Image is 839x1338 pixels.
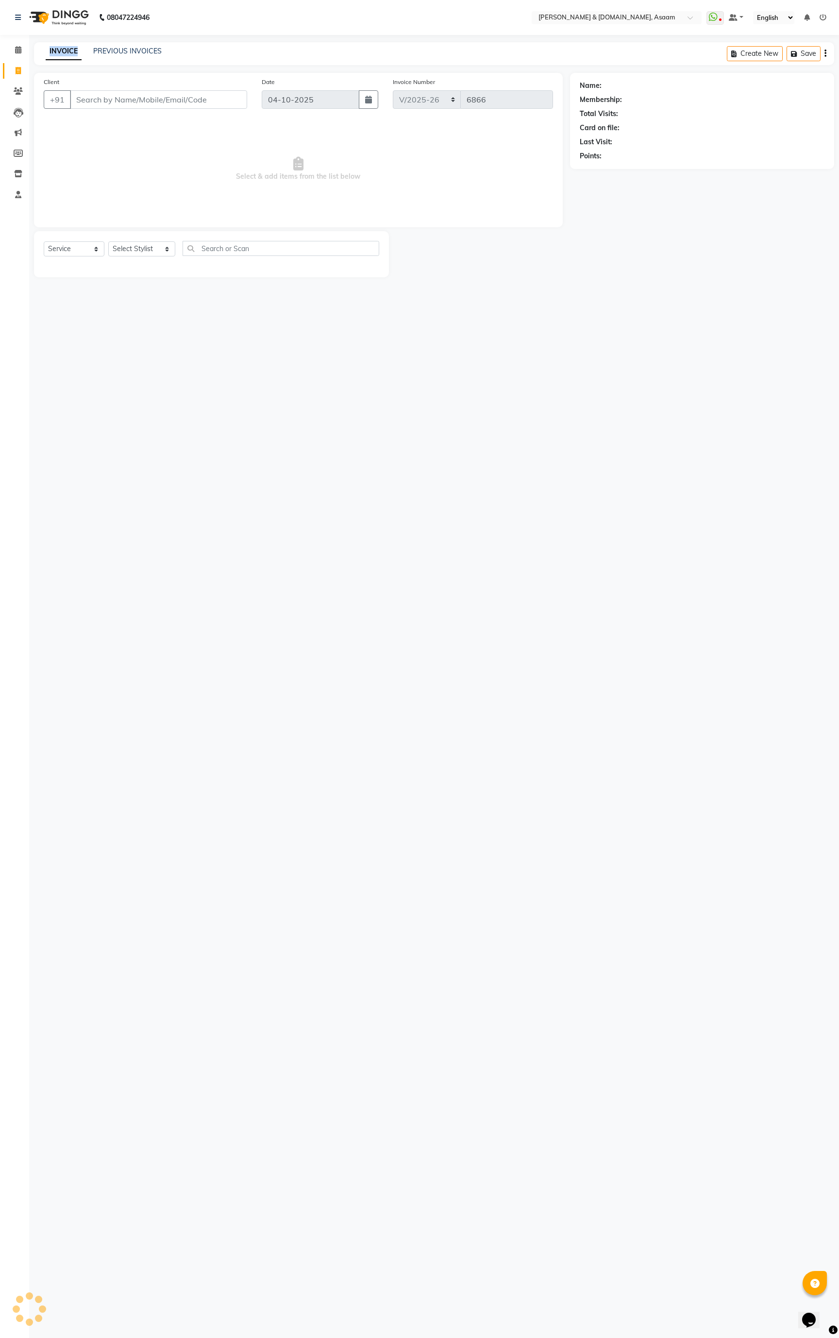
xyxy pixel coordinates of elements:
[183,241,379,256] input: Search or Scan
[44,120,553,218] span: Select & add items from the list below
[580,123,620,133] div: Card on file:
[580,137,612,147] div: Last Visit:
[46,43,82,60] a: INVOICE
[727,46,783,61] button: Create New
[44,90,71,109] button: +91
[787,46,821,61] button: Save
[44,78,59,86] label: Client
[25,4,91,31] img: logo
[107,4,150,31] b: 08047224946
[580,95,622,105] div: Membership:
[70,90,247,109] input: Search by Name/Mobile/Email/Code
[798,1299,829,1328] iframe: chat widget
[580,81,602,91] div: Name:
[262,78,275,86] label: Date
[93,47,162,55] a: PREVIOUS INVOICES
[580,109,618,119] div: Total Visits:
[393,78,435,86] label: Invoice Number
[580,151,602,161] div: Points:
